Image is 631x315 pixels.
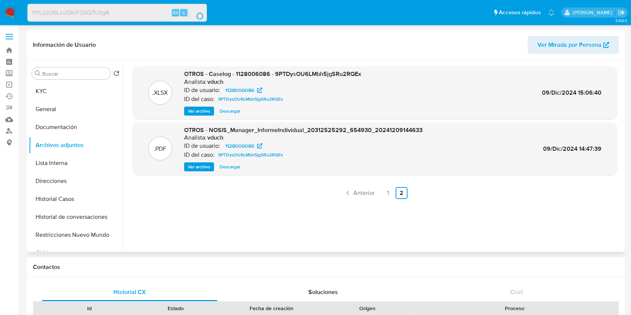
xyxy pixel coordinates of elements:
p: ID de usuario: [184,142,220,150]
span: Chat [510,288,523,296]
input: Buscar usuario o caso... [28,8,207,18]
button: Direcciones [29,172,122,190]
a: 9PTDysOU6LMbh5jgSRu2RQEx [215,150,286,159]
div: Proceso [416,305,613,312]
span: Descargar [220,163,240,171]
button: Ver Mirada por Persona [528,36,619,54]
span: Descargar [220,107,240,115]
span: OTROS - NOSIS_Manager_InformeIndividual_20312525292_654930_20241209144633 [184,126,423,134]
nav: Paginación [132,187,617,199]
span: Anterior [353,190,375,196]
span: Ver archivo [188,163,210,171]
span: s [183,9,185,16]
span: 09/Dic/2024 15:06:40 [542,88,601,97]
h6: vduch [207,78,223,86]
span: Ver archivo [188,107,210,115]
button: Restricciones Nuevo Mundo [29,226,122,244]
button: Lista Interna [29,154,122,172]
h1: Contactos [33,263,619,271]
div: Estado [138,305,214,312]
button: Documentación [29,118,122,136]
a: 1128006086 [221,141,267,150]
p: .XLSX [153,89,168,97]
div: Id [52,305,128,312]
button: Ver archivo [184,162,214,171]
span: Soluciones [308,288,338,296]
span: 9PTDysOU6LMbh5jgSRu2RQEx [218,150,283,159]
button: Ver archivo [184,107,214,116]
button: Historial Casos [29,190,122,208]
button: Archivos adjuntos [29,136,122,154]
button: Descargar [216,162,244,171]
button: Buscar [35,70,41,76]
p: valeria.duch@mercadolibre.com [573,9,615,16]
p: ID de usuario: [184,86,220,94]
span: 1128006086 [225,86,254,95]
div: Fecha de creación [224,305,319,312]
a: Ir a la página 2 [396,187,408,199]
button: KYC [29,82,122,100]
button: General [29,100,122,118]
a: Salir [618,9,625,16]
p: ID del caso: [184,95,214,103]
a: 1128006086 [221,86,267,95]
span: Ver Mirada por Persona [537,36,601,54]
span: 09/Dic/2024 14:47:39 [543,144,601,153]
span: 9PTDysOU6LMbh5jgSRu2RQEx [218,95,283,104]
a: 9PTDysOU6LMbh5jgSRu2RQEx [215,95,286,104]
p: .PDF [154,145,167,153]
button: Historial de conversaciones [29,208,122,226]
a: Anterior [341,187,378,199]
h6: vduch [207,134,223,141]
span: Accesos rápidos [499,9,541,16]
a: Ir a la página 1 [382,187,394,199]
a: Notificaciones [548,9,555,16]
span: Historial CX [113,288,146,296]
h1: Información de Usuario [33,41,96,49]
span: OTROS - Caselog - 1128006086 - 9PTDysOU6LMbh5jgSRu2RQEx [184,70,361,78]
span: Alt [173,9,179,16]
span: 1128006086 [225,141,254,150]
input: Buscar [42,70,107,77]
button: CVU [29,244,122,262]
div: Origen [329,305,405,312]
button: Volver al orden por defecto [113,70,119,79]
button: Descargar [216,107,244,116]
button: search-icon [189,7,204,18]
p: ID del caso: [184,151,214,159]
p: Analista: [184,78,207,86]
p: Analista: [184,134,207,141]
